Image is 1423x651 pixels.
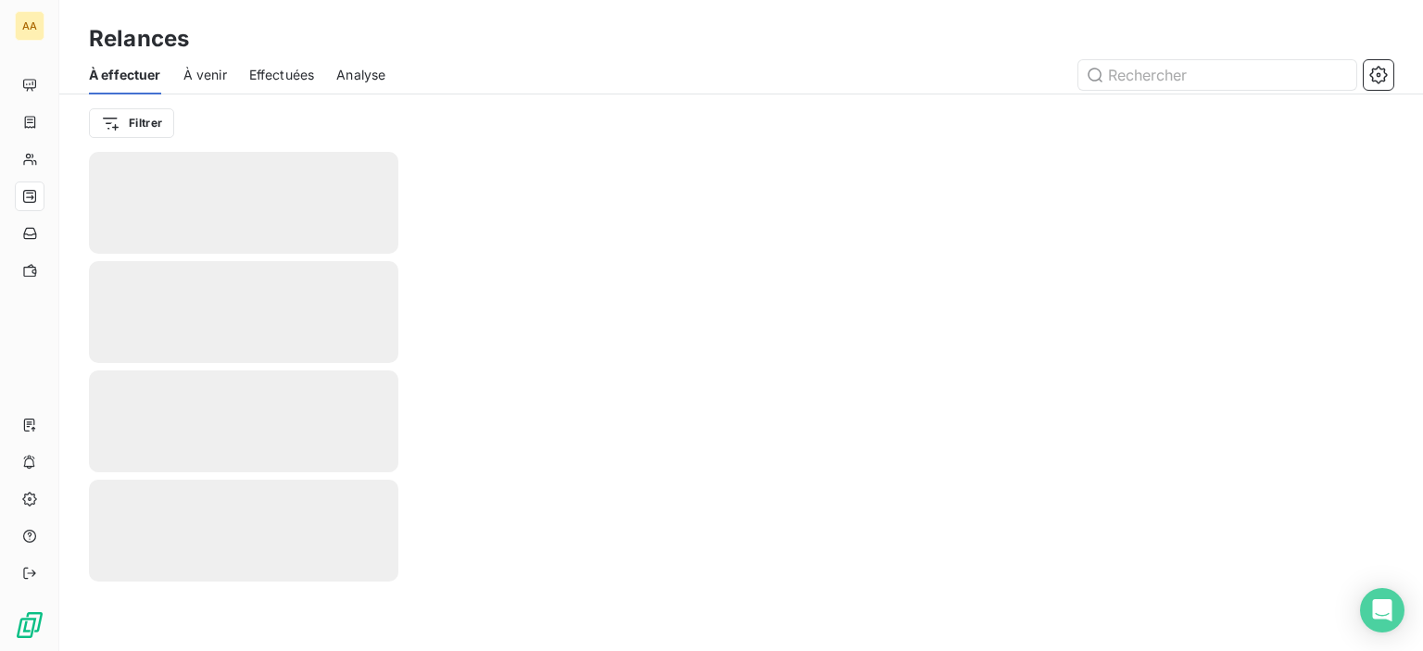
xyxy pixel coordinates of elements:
span: À effectuer [89,66,161,84]
input: Rechercher [1078,60,1356,90]
button: Filtrer [89,108,174,138]
div: AA [15,11,44,41]
span: À venir [183,66,227,84]
div: Open Intercom Messenger [1360,588,1404,632]
span: Effectuées [249,66,315,84]
span: Analyse [336,66,385,84]
img: Logo LeanPay [15,610,44,640]
h3: Relances [89,22,189,56]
